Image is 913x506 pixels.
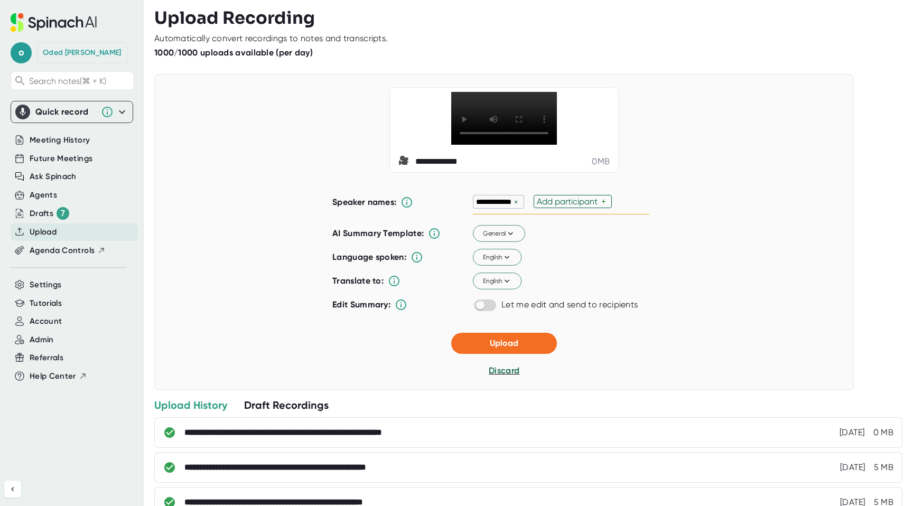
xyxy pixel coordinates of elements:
button: Account [30,315,62,327]
button: Tutorials [30,297,62,310]
button: Drafts 7 [30,207,69,220]
b: Speaker names: [332,197,396,207]
div: × [511,197,521,207]
div: + [601,196,609,207]
div: Drafts [30,207,69,220]
button: Admin [30,334,54,346]
span: Agenda Controls [30,245,95,257]
button: Meeting History [30,134,90,146]
div: 10/1/2025, 5:20:43 PM [840,427,865,438]
button: Agents [30,189,57,201]
button: Referrals [30,352,63,364]
div: Quick record [15,101,128,123]
span: English [483,252,512,262]
button: General [473,226,525,242]
b: Edit Summary: [332,299,390,310]
span: Help Center [30,370,76,382]
div: Upload History [154,398,227,412]
button: Ask Spinach [30,171,77,183]
span: o [11,42,32,63]
div: Add participant [537,196,601,207]
div: 7 [57,207,69,220]
div: 0 MB [592,156,610,167]
div: Let me edit and send to recipients [501,299,638,310]
button: English [473,249,521,266]
button: Upload [451,333,557,354]
span: Search notes (⌘ + K) [29,76,131,86]
button: Upload [30,226,57,238]
b: AI Summary Template: [332,228,424,239]
div: Oded Welgreen [43,48,121,58]
button: Agenda Controls [30,245,106,257]
div: Automatically convert recordings to notes and transcripts. [154,33,388,44]
button: Discard [489,364,519,377]
div: Draft Recordings [244,398,329,412]
div: 8/20/2025, 5:33:23 PM [840,462,865,473]
b: Language spoken: [332,252,406,262]
span: Upload [490,338,518,348]
button: Help Center [30,370,87,382]
div: Quick record [35,107,96,117]
button: English [473,273,521,290]
span: video [398,155,411,168]
b: Translate to: [332,276,384,286]
span: English [483,276,512,286]
b: 1000/1000 uploads available (per day) [154,48,313,58]
button: Settings [30,279,62,291]
button: Future Meetings [30,153,92,165]
span: General [483,229,516,238]
span: Discard [489,366,519,376]
div: 5 MB [874,462,893,473]
h3: Upload Recording [154,8,902,28]
button: Collapse sidebar [4,481,21,498]
div: 0 MB [873,427,893,438]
